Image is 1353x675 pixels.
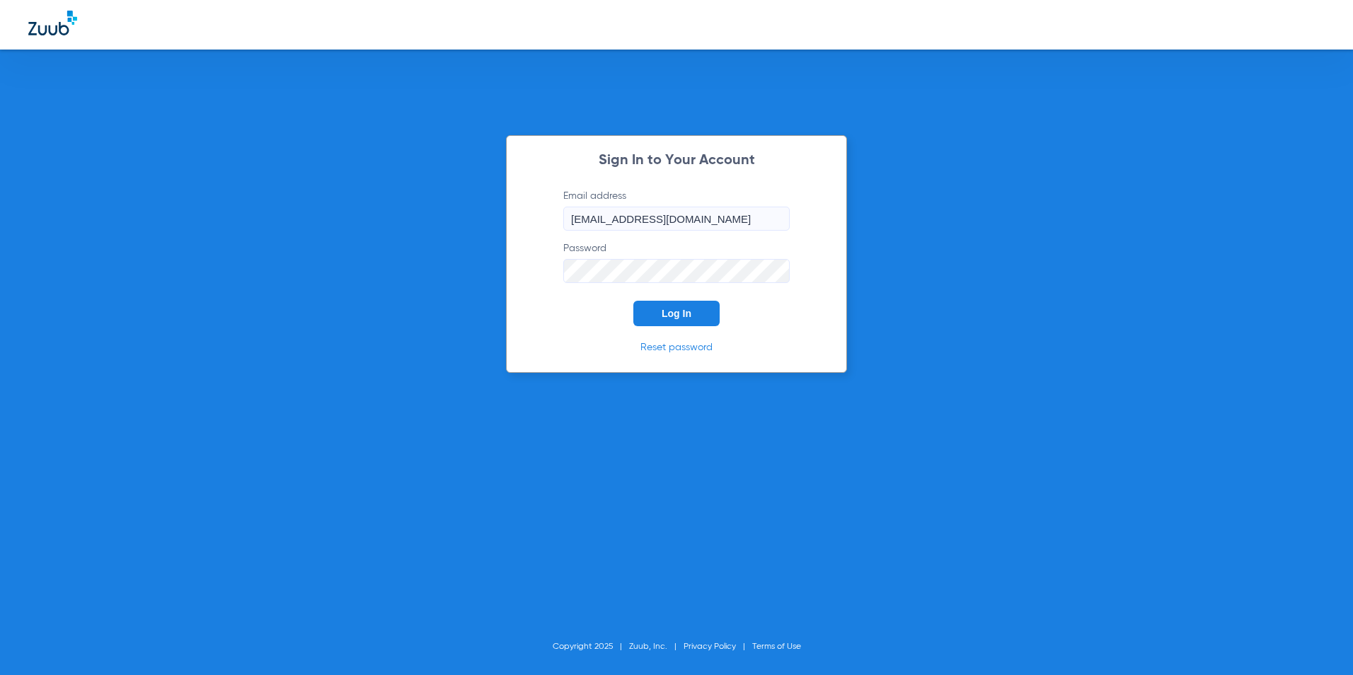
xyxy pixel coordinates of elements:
[563,207,790,231] input: Email address
[684,642,736,651] a: Privacy Policy
[563,189,790,231] label: Email address
[1282,607,1353,675] iframe: Chat Widget
[542,154,811,168] h2: Sign In to Your Account
[28,11,77,35] img: Zuub Logo
[662,308,691,319] span: Log In
[633,301,720,326] button: Log In
[563,241,790,283] label: Password
[553,640,629,654] li: Copyright 2025
[629,640,684,654] li: Zuub, Inc.
[640,342,713,352] a: Reset password
[563,259,790,283] input: Password
[752,642,801,651] a: Terms of Use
